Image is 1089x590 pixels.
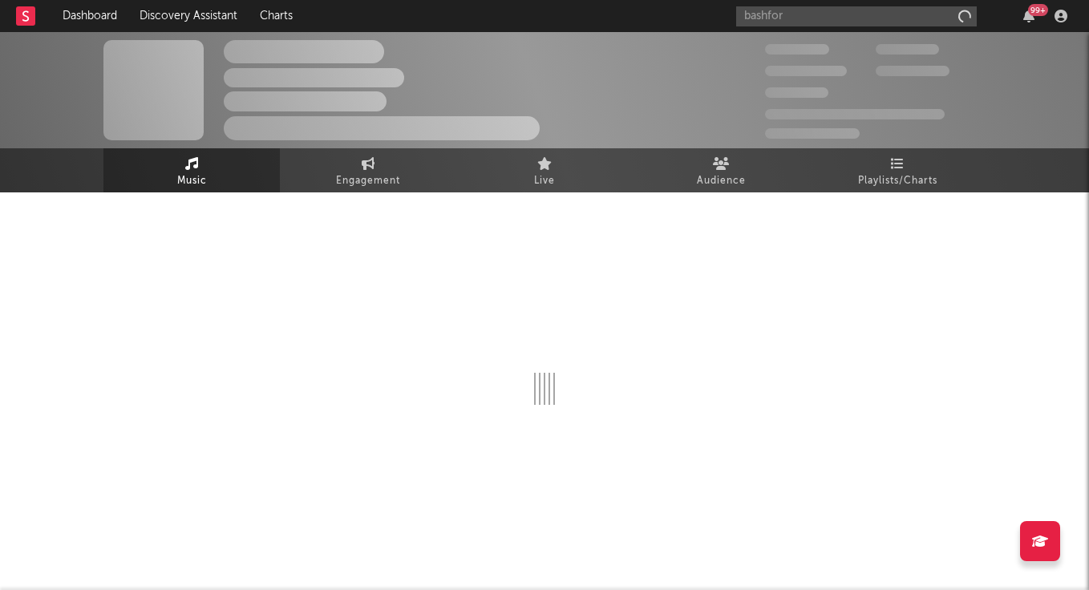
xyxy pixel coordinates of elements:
[765,66,847,76] span: 50,000,000
[765,128,860,139] span: Jump Score: 85.0
[534,172,555,191] span: Live
[633,148,809,192] a: Audience
[456,148,633,192] a: Live
[736,6,977,26] input: Search for artists
[765,109,945,119] span: 50,000,000 Monthly Listeners
[809,148,986,192] a: Playlists/Charts
[876,44,939,55] span: 100,000
[697,172,746,191] span: Audience
[177,172,207,191] span: Music
[336,172,400,191] span: Engagement
[765,44,829,55] span: 300,000
[103,148,280,192] a: Music
[876,66,949,76] span: 1,000,000
[765,87,828,98] span: 100,000
[858,172,937,191] span: Playlists/Charts
[1023,10,1034,22] button: 99+
[1028,4,1048,16] div: 99 +
[280,148,456,192] a: Engagement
